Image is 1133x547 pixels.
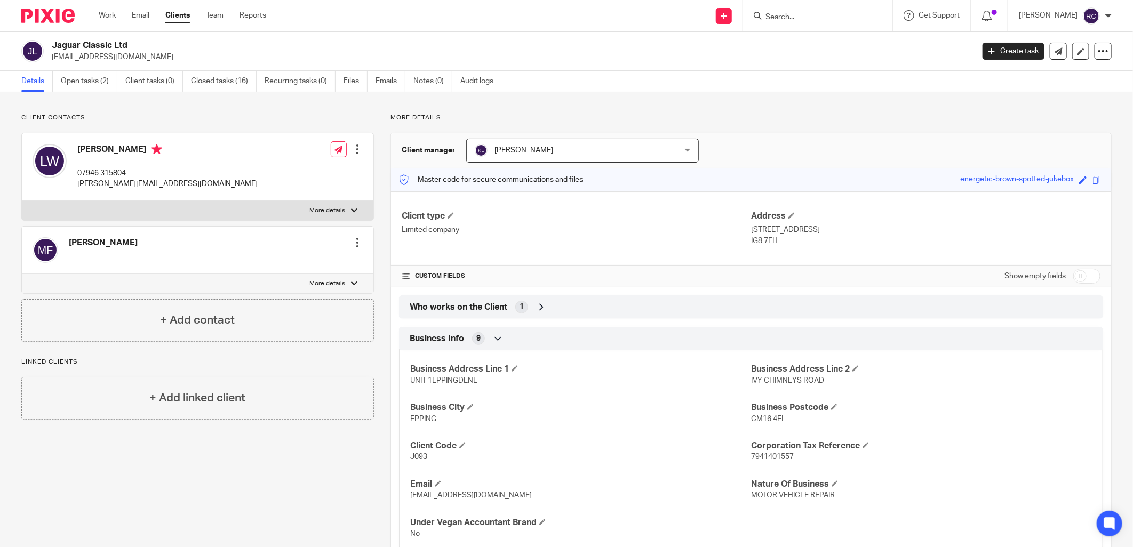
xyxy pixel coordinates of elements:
input: Search [764,13,860,22]
a: Work [99,10,116,21]
a: Reports [240,10,266,21]
h4: Nature Of Business [751,479,1092,490]
span: No [410,530,420,537]
p: IG8 7EH [751,236,1100,246]
div: energetic-brown-spotted-jukebox [960,174,1074,186]
h4: Client type [402,211,751,222]
span: IVY CHIMNEYS ROAD [751,377,824,384]
img: svg%3E [1083,7,1100,25]
span: Get Support [919,12,960,19]
a: Client tasks (0) [125,71,183,92]
img: Pixie [21,9,75,23]
h4: Business Address Line 1 [410,364,751,375]
img: svg%3E [33,144,67,178]
h4: Client Code [410,440,751,452]
a: Clients [165,10,190,21]
span: UNIT 1EPPINGDENE [410,377,477,384]
h4: [PERSON_NAME] [69,237,138,248]
h4: Address [751,211,1100,222]
a: Notes (0) [413,71,452,92]
span: MOTOR VEHICLE REPAIR [751,492,835,499]
p: Client contacts [21,114,374,122]
i: Primary [151,144,162,155]
a: Files [344,71,368,92]
h4: Business Address Line 2 [751,364,1092,375]
p: [PERSON_NAME][EMAIL_ADDRESS][DOMAIN_NAME] [77,179,258,189]
p: 07946 315804 [77,168,258,179]
h4: CUSTOM FIELDS [402,272,751,280]
h4: Business Postcode [751,402,1092,413]
a: Create task [983,43,1044,60]
p: [EMAIL_ADDRESS][DOMAIN_NAME] [52,52,967,62]
span: 7941401557 [751,453,794,461]
span: 9 [476,333,481,344]
a: Closed tasks (16) [191,71,257,92]
a: Audit logs [460,71,501,92]
p: Linked clients [21,358,374,366]
a: Email [132,10,149,21]
h3: Client manager [402,145,456,156]
span: J093 [410,453,427,461]
label: Show empty fields [1004,271,1066,281]
p: Limited company [402,224,751,235]
h4: Business City [410,402,751,413]
span: [PERSON_NAME] [494,147,553,154]
span: Who works on the Client [410,302,507,313]
h4: [PERSON_NAME] [77,144,258,157]
h4: + Add contact [160,312,235,328]
h4: Corporation Tax Reference [751,440,1092,452]
p: More details [310,279,346,288]
h4: + Add linked client [149,390,245,406]
span: EPPING [410,415,436,423]
img: svg%3E [475,144,488,157]
span: Business Info [410,333,464,344]
a: Team [206,10,224,21]
img: svg%3E [21,40,44,62]
p: [PERSON_NAME] [1019,10,1078,21]
a: Recurring tasks (0) [265,71,336,92]
p: [STREET_ADDRESS] [751,224,1100,235]
h4: Email [410,479,751,490]
span: 1 [520,302,524,312]
h2: Jaguar Classic Ltd [52,40,784,51]
a: Details [21,71,53,92]
a: Open tasks (2) [61,71,117,92]
img: svg%3E [33,237,58,263]
p: More details [390,114,1112,122]
h4: Under Vegan Accountant Brand [410,517,751,528]
span: CM16 4EL [751,415,786,423]
p: Master code for secure communications and files [399,174,583,185]
span: [EMAIL_ADDRESS][DOMAIN_NAME] [410,492,532,499]
a: Emails [376,71,405,92]
p: More details [310,206,346,215]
